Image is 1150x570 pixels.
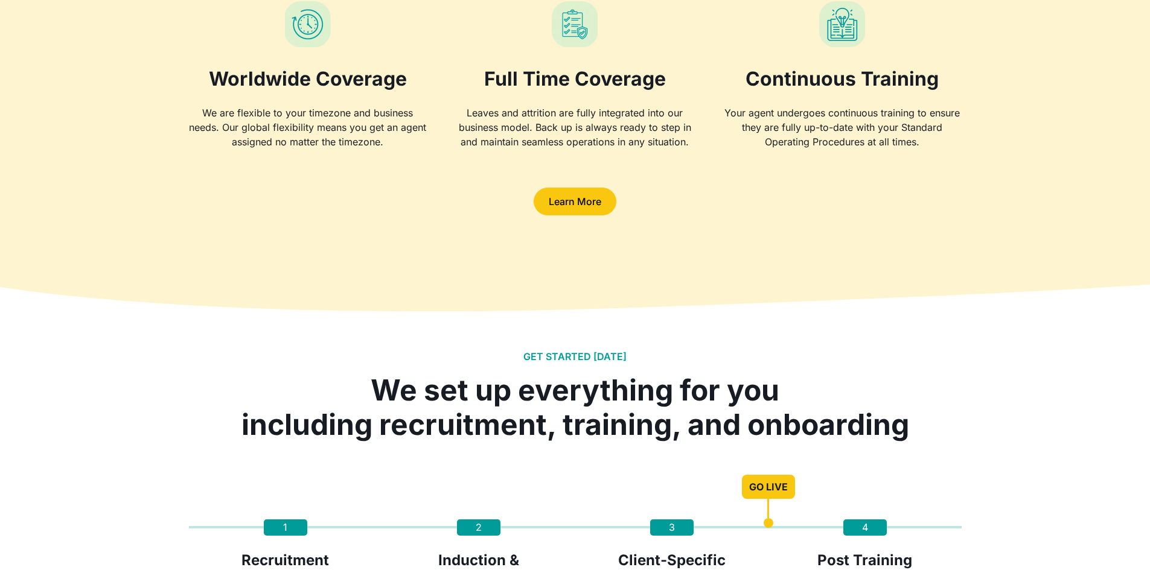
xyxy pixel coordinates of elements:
h3: Worldwide Coverage [189,66,427,92]
a: Learn More [534,188,616,215]
span: including recruitment, training, and onboarding [241,407,909,442]
div: GO LIVE [749,481,788,493]
img: green book with light bulb icon [819,1,865,47]
img: green checklist icon [552,1,598,47]
div: 1 [283,521,287,533]
h3: Full Time Coverage [456,66,694,92]
h3: Continuous Training [723,66,962,92]
div: 4 [862,521,868,533]
div: 3 [669,521,675,533]
div: We are flexible to your timezone and business needs. Our global flexibility means you get an agen... [189,106,427,149]
div: Your agent undergoes continuous training to ensure they are fully up-to-date with your Standard O... [723,106,962,149]
div: Leaves and attrition are fully integrated into our business model. Back up is always ready to ste... [456,106,694,149]
h2: GET STARTED [DATE] [523,351,627,363]
img: green clock icon [285,1,331,47]
div: We set up everything for you [189,373,962,442]
div: 2 [476,521,482,533]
